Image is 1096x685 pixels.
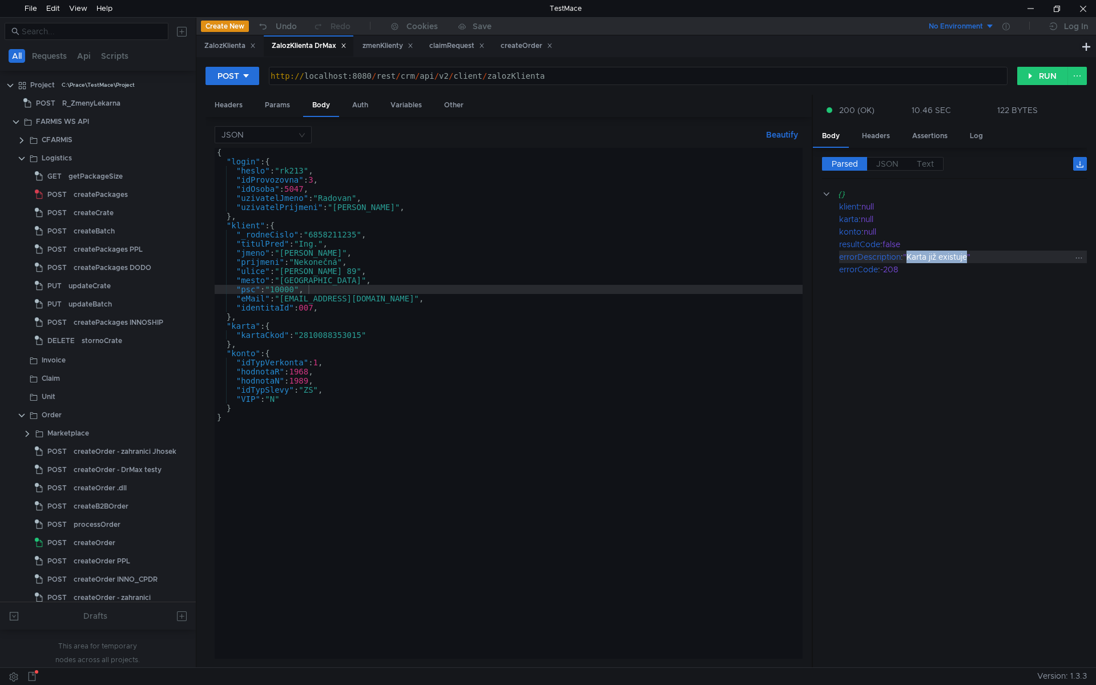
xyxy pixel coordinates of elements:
div: 122 BYTES [997,105,1038,115]
div: Project [30,76,55,94]
button: POST [205,67,259,85]
div: konto [839,225,861,238]
div: processOrder [74,516,120,533]
div: ZalozKlienta DrMax [272,40,346,52]
span: POST [47,516,67,533]
div: Params [256,95,299,116]
button: Create New [201,21,249,32]
button: Redo [305,18,358,35]
div: CFARMIS [42,131,72,148]
div: createOrder .dll [74,479,127,497]
div: Claim [42,370,60,387]
button: Api [74,49,94,63]
div: Redo [331,19,350,33]
button: Scripts [98,49,132,63]
div: stornoCrate [82,332,122,349]
div: : [839,238,1087,251]
div: Body [813,126,849,148]
span: POST [47,259,67,276]
div: {} [838,188,1071,200]
div: errorDescription [839,251,901,263]
div: : [839,263,1087,276]
div: : [839,200,1087,213]
div: createB2BOrder [74,498,128,515]
span: POST [47,204,67,221]
span: Parsed [832,159,858,169]
span: POST [47,186,67,203]
button: No Environment [915,17,994,35]
div: Variables [381,95,431,116]
div: Assertions [903,126,957,147]
div: Headers [853,126,899,147]
div: : [839,251,1087,263]
div: POST [217,70,239,82]
div: Logistics [42,150,72,167]
input: Search... [22,25,162,38]
div: Log In [1064,19,1088,33]
div: Invoice [42,352,66,369]
div: Drafts [83,609,107,623]
span: POST [47,553,67,570]
span: Text [917,159,934,169]
div: -208 [880,263,1074,276]
div: R_ZmenyLekarna [62,95,120,112]
div: claimRequest [429,40,485,52]
div: null [861,200,1072,213]
div: "Karta již existuje" [903,251,1075,263]
button: Requests [29,49,70,63]
div: Marketplace [47,425,89,442]
span: POST [47,443,67,460]
div: zmenKlienty [362,40,413,52]
div: Undo [276,19,297,33]
div: ZalozKlienta [204,40,256,52]
div: createPackages INNOSHIP [74,314,163,331]
button: Undo [249,18,305,35]
span: POST [47,498,67,515]
button: RUN [1017,67,1068,85]
div: createOrder INNO_CPDR [74,571,158,588]
span: POST [47,534,67,551]
div: updateBatch [68,296,112,313]
div: Body [303,95,339,117]
span: POST [47,461,67,478]
div: Unit [42,388,55,405]
div: getPackageSize [68,168,123,185]
div: createOrder - zahranici [74,589,151,606]
span: Version: 1.3.3 [1037,668,1087,684]
div: errorCode [839,263,878,276]
div: Order [42,406,62,424]
span: POST [47,589,67,606]
span: POST [47,479,67,497]
span: POST [47,314,67,331]
div: Other [435,95,473,116]
div: createCrate [74,204,114,221]
div: Save [473,22,491,30]
span: PUT [47,277,62,295]
div: FARMIS WS API [36,113,89,130]
button: All [9,49,25,63]
div: Cookies [406,19,438,33]
div: createOrder - zahranici Jhosek [74,443,176,460]
span: POST [47,241,67,258]
div: createBatch [74,223,115,240]
span: POST [36,95,55,112]
div: C:\Prace\TestMace\Project [62,76,135,94]
div: Auth [343,95,377,116]
div: updateCrate [68,277,111,295]
span: PUT [47,296,62,313]
span: POST [47,223,67,240]
div: createPackages DODO [74,259,151,276]
div: klient [839,200,859,213]
div: : [839,225,1087,238]
span: JSON [876,159,898,169]
div: Headers [205,95,252,116]
div: createPackages PPL [74,241,143,258]
div: createOrder [501,40,553,52]
div: No Environment [929,21,983,32]
div: null [861,213,1072,225]
div: null [864,225,1073,238]
div: 10.46 SEC [912,105,951,115]
div: createPackages [74,186,128,203]
div: false [883,238,1074,251]
span: 200 (OK) [839,104,875,116]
